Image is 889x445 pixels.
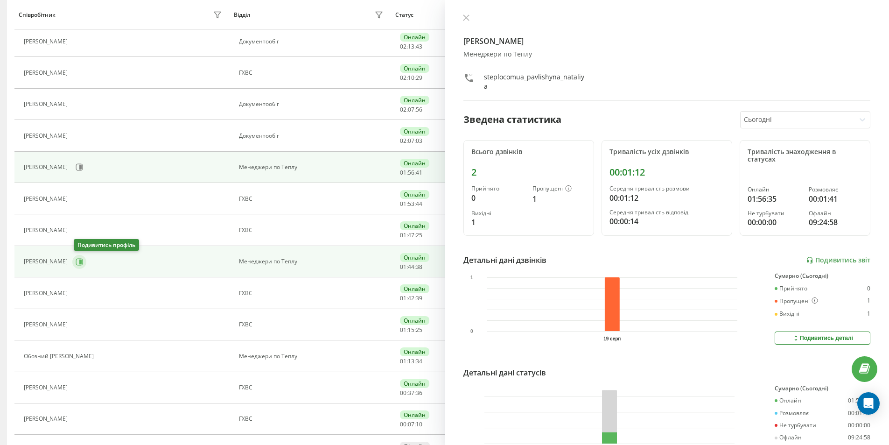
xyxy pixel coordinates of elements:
[470,329,473,334] text: 0
[24,70,70,76] div: [PERSON_NAME]
[239,133,386,139] div: Документообіг
[239,196,386,202] div: ГХВС
[400,137,406,145] span: 02
[416,169,422,177] span: 41
[470,275,473,280] text: 1
[400,357,406,365] span: 01
[471,192,525,204] div: 0
[400,201,422,207] div: : :
[408,106,414,113] span: 07
[408,263,414,271] span: 44
[416,74,422,82] span: 29
[806,256,870,264] a: Подивитись звіт
[400,159,429,168] div: Онлайн
[416,357,422,365] span: 34
[775,385,870,392] div: Сумарно (Сьогодні)
[416,263,422,271] span: 38
[400,127,429,136] div: Онлайн
[867,285,870,292] div: 0
[408,420,414,428] span: 07
[239,290,386,297] div: ГХВС
[400,33,429,42] div: Онлайн
[471,167,586,178] div: 2
[408,169,414,177] span: 56
[408,42,414,50] span: 13
[867,297,870,305] div: 1
[400,410,429,419] div: Онлайн
[400,295,422,302] div: : :
[408,389,414,397] span: 37
[408,294,414,302] span: 42
[408,74,414,82] span: 10
[532,185,586,193] div: Пропущені
[603,336,621,341] text: 19 серп
[400,253,429,262] div: Онлайн
[24,38,70,45] div: [PERSON_NAME]
[775,422,816,429] div: Не турбувати
[400,263,406,271] span: 01
[408,231,414,239] span: 47
[400,75,422,81] div: : :
[400,326,406,334] span: 01
[24,384,70,391] div: [PERSON_NAME]
[748,148,862,164] div: Тривалість знаходження в статусах
[416,294,422,302] span: 39
[400,421,422,428] div: : :
[19,12,56,18] div: Співробітник
[400,138,422,144] div: : :
[748,186,801,193] div: Онлайн
[239,416,386,422] div: ГХВС
[239,101,386,107] div: Документообіг
[748,210,801,217] div: Не турбувати
[24,227,70,233] div: [PERSON_NAME]
[239,321,386,328] div: ГХВС
[400,169,406,177] span: 01
[484,72,587,91] div: steplocomua_pavlishyna_nataliya
[24,321,70,328] div: [PERSON_NAME]
[400,389,406,397] span: 00
[400,170,422,176] div: : :
[463,50,871,58] div: Менеджери по Теплу
[400,284,429,293] div: Онлайн
[400,264,422,270] div: : :
[532,193,586,205] div: 1
[775,285,807,292] div: Прийнято
[234,12,250,18] div: Відділ
[775,332,870,345] button: Подивитись деталі
[609,216,724,227] div: 00:00:14
[848,422,870,429] div: 00:00:00
[416,106,422,113] span: 56
[400,420,406,428] span: 00
[809,186,862,193] div: Розмовляє
[400,327,422,333] div: : :
[24,258,70,265] div: [PERSON_NAME]
[400,190,429,199] div: Онлайн
[24,164,70,170] div: [PERSON_NAME]
[239,38,386,45] div: Документообіг
[416,42,422,50] span: 43
[400,316,429,325] div: Онлайн
[463,113,561,127] div: Зведена статистика
[463,35,871,47] h4: [PERSON_NAME]
[24,133,70,139] div: [PERSON_NAME]
[408,326,414,334] span: 15
[400,379,429,388] div: Онлайн
[848,434,870,441] div: 09:24:58
[809,193,862,205] div: 00:01:41
[471,148,586,156] div: Всього дзвінків
[400,232,422,239] div: : :
[848,410,870,417] div: 00:01:41
[239,164,386,170] div: Менеджери по Теплу
[775,434,802,441] div: Офлайн
[775,397,801,404] div: Онлайн
[416,137,422,145] span: 03
[867,311,870,317] div: 1
[609,192,724,204] div: 00:01:12
[809,210,862,217] div: Офлайн
[239,258,386,265] div: Менеджери по Теплу
[400,294,406,302] span: 01
[395,12,413,18] div: Статус
[74,239,139,251] div: Подивитись профіль
[408,137,414,145] span: 07
[24,353,96,360] div: Обозний [PERSON_NAME]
